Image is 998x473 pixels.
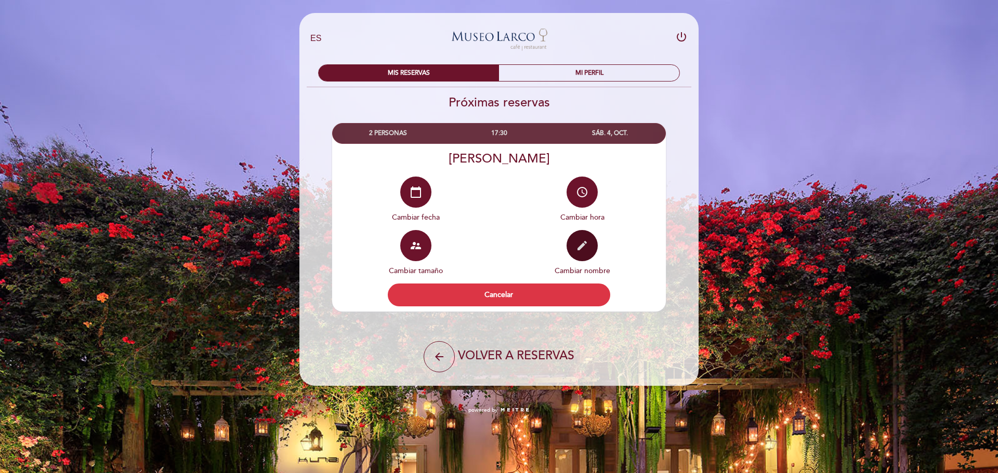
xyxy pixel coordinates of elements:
span: Cambiar nombre [555,266,610,275]
button: Cancelar [388,283,610,306]
i: access_time [576,186,588,198]
button: calendar_today [400,177,431,208]
i: edit [576,239,588,252]
span: VOLVER A RESERVAS [458,348,574,363]
h2: Próximas reservas [299,95,699,110]
div: SÁB. 4, OCT. [555,124,665,143]
i: calendar_today [410,186,422,198]
div: 2 PERSONAS [333,124,443,143]
span: powered by [468,407,497,414]
div: [PERSON_NAME] [332,151,666,166]
div: 17:30 [443,124,554,143]
button: arrow_back [424,341,455,372]
button: power_settings_new [675,31,688,47]
i: arrow_back [433,350,445,363]
img: MEITRE [500,408,530,413]
button: supervisor_account [400,230,431,261]
a: Museo [PERSON_NAME][GEOGRAPHIC_DATA] - Restaurant [434,24,564,53]
a: powered by [468,407,530,414]
div: MIS RESERVAS [319,65,499,81]
i: supervisor_account [410,239,422,252]
div: MI PERFIL [499,65,679,81]
span: Cambiar fecha [392,213,440,222]
button: access_time [567,177,598,208]
span: Cambiar tamaño [389,266,443,275]
span: Cambiar hora [560,213,605,222]
i: power_settings_new [675,31,688,43]
button: edit [567,230,598,261]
